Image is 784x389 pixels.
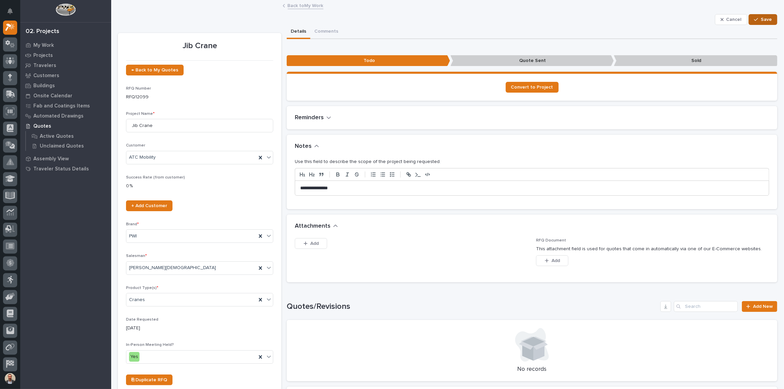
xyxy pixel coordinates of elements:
a: Travelers [20,60,111,70]
p: No records [295,366,769,373]
span: Cranes [129,296,145,303]
a: Customers [20,70,111,80]
div: 02. Projects [26,28,59,35]
p: Sold [614,55,777,66]
h2: Notes [295,143,312,150]
span: Project Name [126,112,155,116]
p: Fab and Coatings Items [33,103,90,109]
p: Automated Drawings [33,113,84,119]
a: Projects [20,50,111,60]
span: Customer [126,143,145,148]
button: Add [295,238,327,249]
p: My Work [33,42,54,48]
a: Active Quotes [26,131,111,141]
p: Customers [33,73,59,79]
p: Active Quotes [40,133,74,139]
a: Fab and Coatings Items [20,101,111,111]
p: Projects [33,53,53,59]
button: Attachments [295,223,338,230]
a: Unclaimed Quotes [26,141,111,151]
button: Cancel [715,14,747,25]
button: Notifications [3,4,17,18]
a: Buildings [20,80,111,91]
p: This attachment field is used for quotes that come in automatically via one of our E-Commerce web... [536,246,769,253]
div: Yes [129,352,139,362]
p: Travelers [33,63,56,69]
span: Add [552,258,560,264]
p: Quotes [33,123,51,129]
a: + Add Customer [126,200,173,211]
img: Workspace Logo [56,3,75,16]
button: Reminders [295,114,331,122]
h2: Attachments [295,223,331,230]
p: Unclaimed Quotes [40,143,84,149]
p: Use this field to describe the scope of the project being requested. [295,158,769,165]
span: Success Rate (from customer) [126,175,185,180]
p: [DATE] [126,325,273,332]
span: + Add Customer [131,203,167,208]
a: Assembly View [20,154,111,164]
span: Add New [753,304,773,309]
span: Product Type(s) [126,286,158,290]
span: RFQ Number [126,87,151,91]
a: Back toMy Work [288,1,323,9]
button: Comments [310,25,342,39]
span: ⎘ Duplicate RFQ [131,378,167,382]
p: RFQ12099 [126,94,273,101]
p: Quote Sent [450,55,614,66]
a: Onsite Calendar [20,91,111,101]
span: RFQ Document [536,238,566,242]
button: Details [287,25,310,39]
a: My Work [20,40,111,50]
span: In-Person Meeting Held? [126,343,174,347]
h2: Reminders [295,114,324,122]
button: Notes [295,143,319,150]
button: users-avatar [3,371,17,386]
p: Onsite Calendar [33,93,72,99]
a: Add New [742,301,777,312]
span: Save [761,17,772,23]
span: PWI [129,233,137,240]
span: [PERSON_NAME][DEMOGRAPHIC_DATA] [129,264,216,271]
span: ATC Mobility [129,154,156,161]
p: Assembly View [33,156,69,162]
a: ⎘ Duplicate RFQ [126,375,173,385]
span: Convert to Project [511,85,553,90]
p: Todo [287,55,450,66]
span: Cancel [726,17,742,23]
button: Add [536,255,568,266]
input: Search [674,301,738,312]
a: Traveler Status Details [20,164,111,174]
button: Save [749,14,777,25]
p: Traveler Status Details [33,166,89,172]
span: Add [310,240,319,247]
a: Quotes [20,121,111,131]
p: Buildings [33,83,55,89]
p: Jib Crane [126,41,273,51]
p: 0 % [126,183,273,190]
a: Automated Drawings [20,111,111,121]
a: Convert to Project [506,82,559,93]
div: Notifications [8,8,17,19]
span: ← Back to My Quotes [131,68,178,72]
span: Brand [126,222,139,226]
span: Salesman [126,254,147,258]
a: ← Back to My Quotes [126,65,184,75]
span: Date Requested [126,318,158,322]
h1: Quotes/Revisions [287,302,658,312]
